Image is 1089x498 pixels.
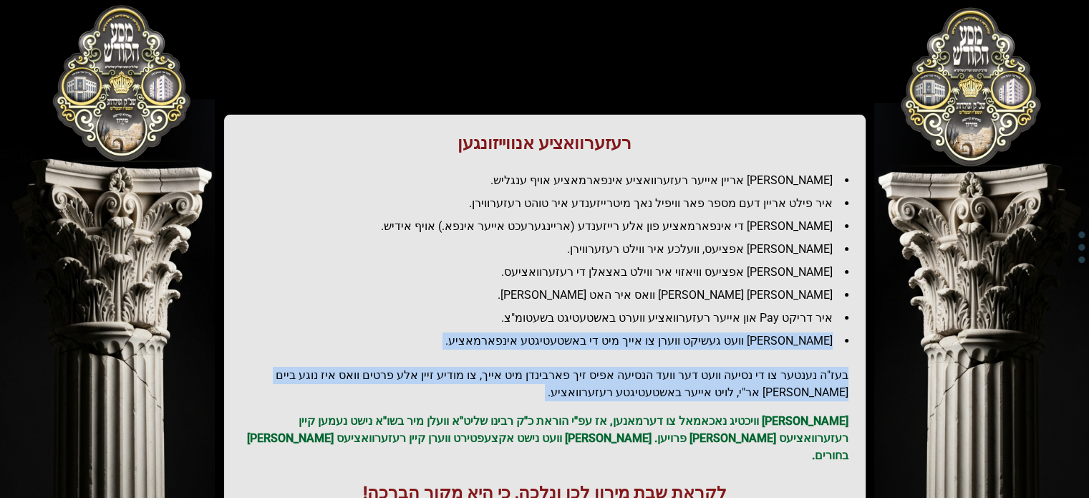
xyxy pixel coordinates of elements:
h1: רעזערוואציע אנווייזונגען [241,132,848,155]
li: [PERSON_NAME] אפציעס, וועלכע איר ווילט רעזערווירן. [253,241,848,258]
li: [PERSON_NAME] אריין אייער רעזערוואציע אינפארמאציע אויף ענגליש. [253,172,848,189]
h2: בעז"ה נענטער צו די נסיעה וועט דער וועד הנסיעה אפיס זיך פארבינדן מיט אייך, צו מודיע זיין אלע פרטים... [241,367,848,401]
li: איר פילט אריין דעם מספר פאר וויפיל נאך מיטרייזענדע איר טוהט רעזערווירן. [253,195,848,212]
li: [PERSON_NAME] אפציעס וויאזוי איר ווילט באצאלן די רעזערוואציעס. [253,264,848,281]
li: [PERSON_NAME] וועט געשיקט ווערן צו אייך מיט די באשטעטיגטע אינפארמאציע. [253,332,848,350]
li: [PERSON_NAME] די אינפארמאציע פון אלע רייזענדע (אריינגערעכט אייער אינפא.) אויף אידיש. [253,218,848,235]
li: [PERSON_NAME] [PERSON_NAME] וואס איר האט [PERSON_NAME]. [253,287,848,304]
p: [PERSON_NAME] וויכטיג נאכאמאל צו דערמאנען, אז עפ"י הוראת כ"ק רבינו שליט"א וועלן מיר בשו"א נישט נע... [241,413,848,464]
li: איר דריקט Pay און אייער רעזערוואציע ווערט באשטעטיגט בשעטומ"צ. [253,310,848,327]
